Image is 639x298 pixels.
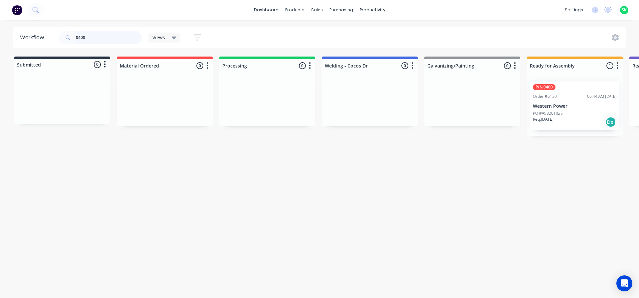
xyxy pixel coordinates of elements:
div: 06:44 AM [DATE] [587,93,617,99]
p: Western Power [533,103,617,109]
div: purchasing [326,5,356,15]
img: Factory [12,5,22,15]
div: Workflow [20,34,47,42]
p: Req. [DATE] [533,116,553,122]
div: sales [308,5,326,15]
div: P/N 0400Order #613006:44 AM [DATE]Western PowerPO #A58261025Req.[DATE]Del [530,81,619,130]
input: Search for orders... [76,31,142,44]
div: Del [605,117,616,127]
div: P/N 0400 [533,84,555,90]
div: settings [561,5,586,15]
div: productivity [356,5,389,15]
div: products [282,5,308,15]
div: Open Intercom Messenger [616,275,632,291]
a: dashboard [251,5,282,15]
span: Views [152,34,165,41]
div: Order #6130 [533,93,557,99]
span: SK [622,7,627,13]
p: PO #A58261025 [533,110,563,116]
